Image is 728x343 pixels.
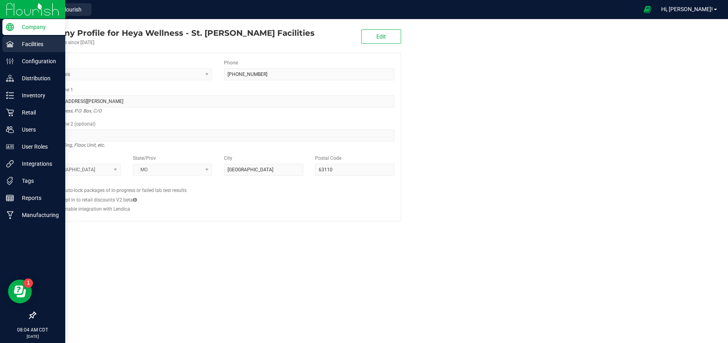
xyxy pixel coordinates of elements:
[361,29,401,44] button: Edit
[14,142,62,151] p: User Roles
[62,187,187,194] label: Auto-lock packages of in-progress or failed lab test results
[315,164,394,176] input: Postal Code
[23,278,33,288] iframe: Resource center unread badge
[14,39,62,49] p: Facilities
[224,68,394,80] input: (123) 456-7890
[42,120,95,128] label: Address Line 2 (optional)
[6,74,14,82] inline-svg: Distribution
[14,159,62,169] p: Integrations
[62,196,137,203] label: Opt in to retail discounts V2 beta
[6,177,14,185] inline-svg: Tags
[14,210,62,220] p: Manufacturing
[42,130,394,141] input: Suite, Building, Unit, etc.
[6,160,14,168] inline-svg: Integrations
[376,33,386,40] span: Edit
[35,27,315,39] div: Heya Wellness - St. Ann Facilities
[62,205,130,213] label: Enable integration with Lendica
[6,143,14,151] inline-svg: User Roles
[6,40,14,48] inline-svg: Facilities
[4,326,62,333] p: 08:04 AM CDT
[14,91,62,100] p: Inventory
[14,125,62,134] p: Users
[14,193,62,203] p: Reports
[6,109,14,116] inline-svg: Retail
[6,211,14,219] inline-svg: Manufacturing
[14,22,62,32] p: Company
[8,279,32,303] iframe: Resource center
[42,182,394,187] h2: Configs
[4,333,62,339] p: [DATE]
[6,91,14,99] inline-svg: Inventory
[6,194,14,202] inline-svg: Reports
[224,59,238,66] label: Phone
[133,155,156,162] label: State/Prov
[42,95,394,107] input: Address
[14,74,62,83] p: Distribution
[661,6,713,12] span: Hi, [PERSON_NAME]!
[224,155,232,162] label: City
[35,39,315,46] div: Account active since [DATE]
[14,176,62,186] p: Tags
[6,126,14,134] inline-svg: Users
[14,56,62,66] p: Configuration
[315,155,341,162] label: Postal Code
[224,164,303,176] input: City
[14,108,62,117] p: Retail
[6,57,14,65] inline-svg: Configuration
[42,140,105,150] i: Suite, Building, Floor, Unit, etc.
[638,2,656,17] span: Open Ecommerce Menu
[6,23,14,31] inline-svg: Company
[42,106,101,116] i: Street address, P.O. Box, C/O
